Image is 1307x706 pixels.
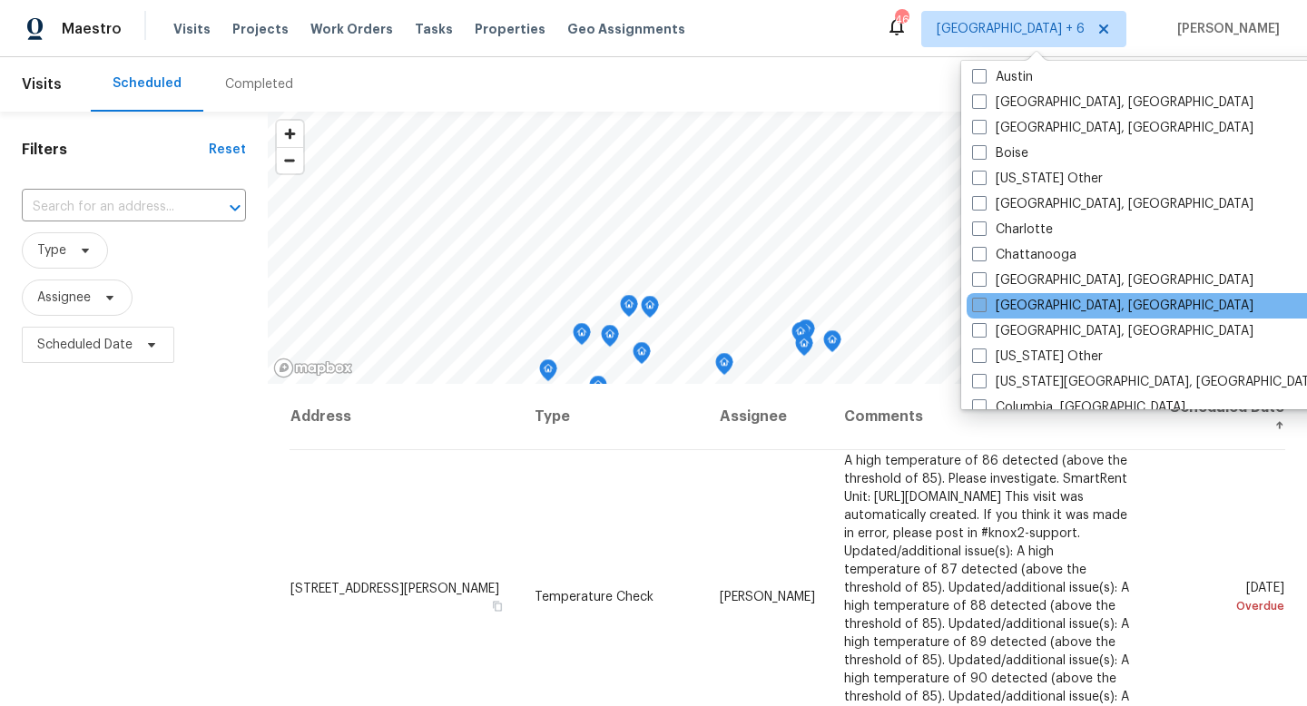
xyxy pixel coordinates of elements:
div: Map marker [579,384,597,412]
label: [GEOGRAPHIC_DATA], [GEOGRAPHIC_DATA] [972,271,1253,289]
label: Chattanooga [972,246,1076,264]
div: Map marker [539,359,557,387]
div: Overdue [1162,596,1284,614]
label: [GEOGRAPHIC_DATA], [GEOGRAPHIC_DATA] [972,93,1253,112]
div: Map marker [601,325,619,353]
span: Visits [22,64,62,104]
div: Map marker [795,334,813,362]
th: Address [290,384,520,450]
button: Zoom out [277,147,303,173]
span: Work Orders [310,20,393,38]
span: Assignee [37,289,91,307]
label: [GEOGRAPHIC_DATA], [GEOGRAPHIC_DATA] [972,297,1253,315]
span: Projects [232,20,289,38]
input: Search for an address... [22,193,195,221]
label: Boise [972,144,1028,162]
button: Zoom in [277,121,303,147]
div: Map marker [823,330,841,358]
span: Scheduled Date [37,336,133,354]
th: Comments [830,384,1147,450]
label: Austin [972,68,1033,86]
a: Mapbox homepage [273,358,353,378]
label: [GEOGRAPHIC_DATA], [GEOGRAPHIC_DATA] [972,119,1253,137]
div: Map marker [633,342,651,370]
span: Maestro [62,20,122,38]
span: Properties [475,20,545,38]
div: Map marker [791,322,810,350]
div: Map marker [589,376,607,404]
label: [GEOGRAPHIC_DATA], [GEOGRAPHIC_DATA] [972,195,1253,213]
div: Map marker [715,353,733,381]
span: [GEOGRAPHIC_DATA] + 6 [937,20,1085,38]
span: Tasks [415,23,453,35]
button: Copy Address [489,597,506,613]
span: Geo Assignments [567,20,685,38]
label: Columbia, [GEOGRAPHIC_DATA] [972,398,1185,417]
th: Type [520,384,705,450]
span: Type [37,241,66,260]
label: [US_STATE] Other [972,348,1103,366]
div: Completed [225,75,293,93]
label: [GEOGRAPHIC_DATA], [GEOGRAPHIC_DATA] [972,322,1253,340]
span: Temperature Check [535,590,653,603]
label: Charlotte [972,221,1053,239]
div: Scheduled [113,74,182,93]
div: Map marker [641,296,659,324]
label: [US_STATE] Other [972,170,1103,188]
th: Assignee [705,384,830,450]
div: Map marker [797,319,815,348]
span: Zoom out [277,148,303,173]
span: [STREET_ADDRESS][PERSON_NAME] [290,582,499,594]
th: Scheduled Date ↑ [1147,384,1285,450]
button: Open [222,195,248,221]
div: Map marker [573,323,591,351]
div: Reset [209,141,246,159]
span: Visits [173,20,211,38]
div: Map marker [620,295,638,323]
span: [PERSON_NAME] [1170,20,1280,38]
h1: Filters [22,141,209,159]
canvas: Map [268,112,1289,384]
div: 46 [895,11,908,29]
span: [DATE] [1162,581,1284,614]
span: [PERSON_NAME] [720,590,815,603]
